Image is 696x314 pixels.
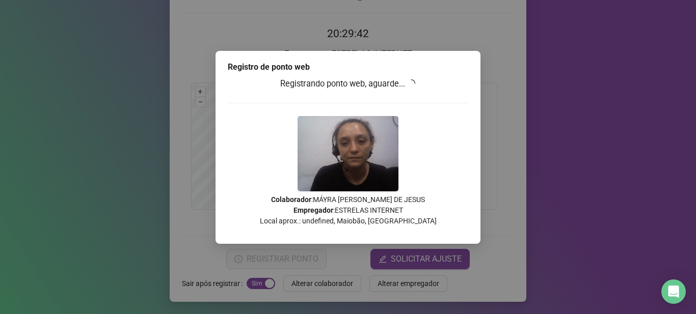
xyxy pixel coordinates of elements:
[293,206,333,214] strong: Empregador
[298,116,398,191] img: Z
[271,195,311,204] strong: Colaborador
[407,79,415,88] span: loading
[228,194,468,226] p: : MÁYRA [PERSON_NAME] DE JESUS : ESTRELAS INTERNET Local aprox.: undefined, Maiobão, [GEOGRAPHIC_...
[661,279,686,304] div: Open Intercom Messenger
[228,77,468,91] h3: Registrando ponto web, aguarde...
[228,61,468,73] div: Registro de ponto web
